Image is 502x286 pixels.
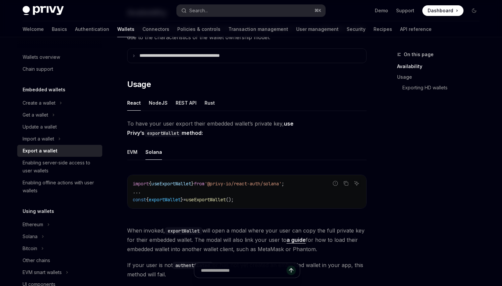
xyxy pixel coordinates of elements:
[397,82,485,93] a: Exporting HD wallets
[226,197,234,203] span: ();
[201,263,287,278] input: Ask a question...
[397,61,485,72] a: Availability
[23,207,54,215] h5: Using wallets
[17,219,102,231] button: Toggle Ethereum section
[17,51,102,63] a: Wallets overview
[127,260,367,279] span: If your user is not or has not yet created an embedded wallet in your app, this method will fail.
[422,5,463,16] a: Dashboard
[23,6,64,15] img: dark logo
[17,63,102,75] a: Chain support
[23,233,38,240] div: Solana
[149,95,168,111] div: NodeJS
[17,145,102,157] a: Export a wallet
[23,21,44,37] a: Welcome
[228,21,288,37] a: Transaction management
[127,120,293,136] strong: use Privy’s method:
[352,179,361,188] button: Ask AI
[342,179,350,188] button: Copy the contents from the code block
[23,159,98,175] div: Enabling server-side access to user wallets
[145,144,162,160] div: Solana
[17,242,102,254] button: Toggle Bitcoin section
[404,50,434,58] span: On this page
[127,119,367,138] span: To have your user export their embedded wallet’s private key,
[400,21,432,37] a: API reference
[205,95,215,111] div: Rust
[23,99,55,107] div: Create a wallet
[205,181,282,187] span: '@privy-io/react-auth/solana'
[183,197,186,203] span: =
[177,5,325,17] button: Open search
[347,21,366,37] a: Security
[191,181,194,187] span: }
[331,179,340,188] button: Report incorrect code
[52,21,67,37] a: Basics
[189,7,208,15] div: Search...
[127,144,137,160] div: EVM
[23,179,98,195] div: Enabling offline actions with user wallets
[127,79,151,90] span: Usage
[23,135,54,143] div: Import a wallet
[17,121,102,133] a: Update a wallet
[194,181,205,187] span: from
[282,181,284,187] span: ;
[75,21,109,37] a: Authentication
[469,5,479,16] button: Toggle dark mode
[146,197,149,203] span: {
[17,254,102,266] a: Other chains
[287,237,306,243] a: a guide
[375,7,388,14] a: Demo
[23,86,65,94] h5: Embedded wallets
[177,21,220,37] a: Policies & controls
[23,268,62,276] div: EVM smart wallets
[23,53,60,61] div: Wallets overview
[314,8,321,13] span: ⌘ K
[17,231,102,242] button: Toggle Solana section
[23,256,50,264] div: Other chains
[17,266,102,278] button: Toggle EVM smart wallets section
[396,7,414,14] a: Support
[23,111,48,119] div: Get a wallet
[17,157,102,177] a: Enabling server-side access to user wallets
[133,197,146,203] span: const
[23,123,57,131] div: Update a wallet
[181,197,183,203] span: }
[397,72,485,82] a: Usage
[17,109,102,121] button: Toggle Get a wallet section
[165,227,202,235] code: exportWallet
[142,21,169,37] a: Connectors
[296,21,339,37] a: User management
[23,147,57,155] div: Export a wallet
[133,189,141,195] span: ...
[176,95,197,111] div: REST API
[23,65,53,73] div: Chain support
[144,130,182,137] code: exportWallet
[23,221,43,229] div: Ethereum
[149,181,151,187] span: {
[17,133,102,145] button: Toggle Import a wallet section
[151,181,191,187] span: useExportWallet
[186,197,226,203] span: useExportWallet
[117,21,134,37] a: Wallets
[133,181,149,187] span: import
[374,21,392,37] a: Recipes
[17,97,102,109] button: Toggle Create a wallet section
[428,7,453,14] span: Dashboard
[127,95,141,111] div: React
[287,266,296,275] button: Send message
[149,197,181,203] span: exportWallet
[23,244,37,252] div: Bitcoin
[127,226,367,254] span: When invoked, will open a modal where your user can copy the full private key for their embedded ...
[17,177,102,197] a: Enabling offline actions with user wallets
